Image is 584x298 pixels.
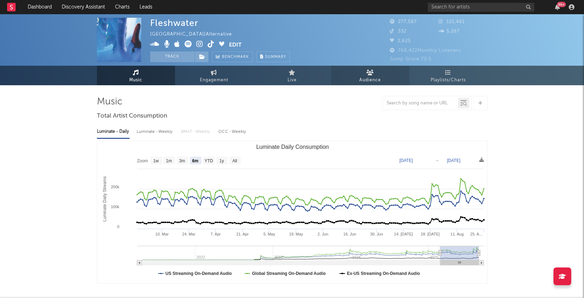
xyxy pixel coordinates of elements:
text: 11. Aug [450,232,463,236]
div: Fleshwater [150,18,198,28]
text: 3m [179,158,185,163]
text: [DATE] [399,158,413,163]
text: 1y [219,158,224,163]
text: 24. Mar [182,232,196,236]
text: 0 [117,224,119,229]
span: 5,267 [438,29,460,34]
text: 6m [192,158,198,163]
span: 332 [390,29,406,34]
text: 5. May [263,232,275,236]
text: Luminate Daily Streams [102,176,107,221]
span: Music [129,76,142,85]
button: 99+ [555,4,560,10]
span: Playlists/Charts [431,76,466,85]
text: 2. Jun [317,232,328,236]
input: Search by song name or URL [383,101,458,106]
text: Ex-US Streaming On-Demand Audio [347,271,420,276]
text: Global Streaming On-Demand Audio [252,271,326,276]
span: Total Artist Consumption [97,112,167,120]
a: Audience [331,66,409,85]
svg: Luminate Daily Consumption [97,141,487,283]
text: 28. [DATE] [421,232,440,236]
text: → [435,158,439,163]
text: 10. Mar [155,232,169,236]
button: Track [150,52,195,62]
div: Luminate - Weekly [137,126,174,138]
text: 14. [DATE] [394,232,413,236]
text: Zoom [137,158,148,163]
text: 16. Jun [343,232,356,236]
span: Jump Score: 70.5 [390,57,431,61]
span: Engagement [200,76,228,85]
a: Playlists/Charts [409,66,487,85]
span: 277,587 [390,20,417,24]
span: Audience [359,76,381,85]
div: [GEOGRAPHIC_DATA] | Alternative [150,30,240,39]
text: [DATE] [447,158,460,163]
text: 30. Jun [370,232,383,236]
input: Search for artists [428,3,534,12]
div: OCC - Weekly [218,126,247,138]
a: Music [97,66,175,85]
text: 1m [166,158,172,163]
text: 21. Apr [236,232,249,236]
text: US Streaming On-Demand Audio [165,271,232,276]
span: 121,461 [438,20,465,24]
a: Benchmark [212,52,253,62]
div: Luminate - Daily [97,126,130,138]
text: 19. May [289,232,303,236]
text: 7. Apr [210,232,220,236]
button: Summary [256,52,290,62]
a: Live [253,66,331,85]
text: 100k [111,205,119,209]
text: YTD [204,158,213,163]
text: All [232,158,237,163]
span: 2,625 [390,39,411,43]
span: Benchmark [222,53,249,61]
span: 768,422 Monthly Listeners [390,48,461,53]
text: Luminate Daily Consumption [256,144,329,150]
text: 1w [153,158,159,163]
span: Live [288,76,297,85]
button: Edit [229,40,242,49]
text: 25. A… [470,232,483,236]
a: Engagement [175,66,253,85]
div: 99 + [557,2,566,7]
span: Summary [265,55,286,59]
text: 200k [111,185,119,189]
